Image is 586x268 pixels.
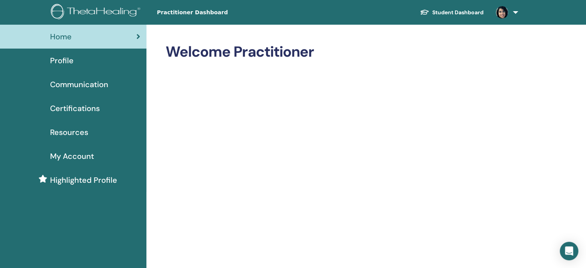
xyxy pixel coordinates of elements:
span: Certifications [50,103,100,114]
span: Highlighted Profile [50,174,117,186]
span: Home [50,31,72,42]
img: graduation-cap-white.svg [420,9,429,15]
span: Practitioner Dashboard [157,8,272,17]
span: My Account [50,150,94,162]
span: Resources [50,126,88,138]
span: Profile [50,55,74,66]
a: Student Dashboard [414,5,490,20]
span: Communication [50,79,108,90]
img: default.jpg [496,6,508,19]
h2: Welcome Practitioner [166,43,517,61]
img: logo.png [51,4,143,21]
div: Open Intercom Messenger [560,242,578,260]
